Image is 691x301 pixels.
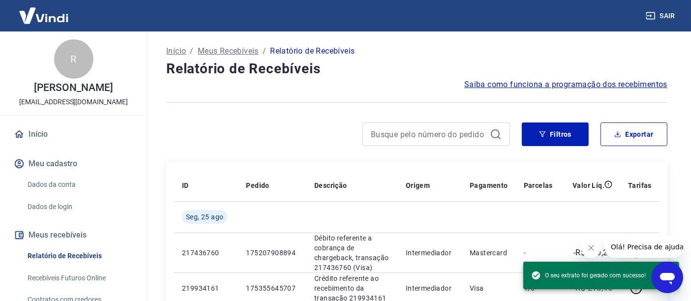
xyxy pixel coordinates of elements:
a: Recebíveis Futuros Online [24,268,135,288]
p: - [524,248,553,258]
p: Relatório de Recebíveis [270,45,355,57]
p: 219934161 [182,283,230,293]
input: Busque pelo número do pedido [371,127,486,142]
button: Meus recebíveis [12,224,135,246]
button: Sair [644,7,679,25]
span: O seu extrato foi gerado com sucesso! [531,271,646,280]
a: Relatório de Recebíveis [24,246,135,266]
p: / [263,45,266,57]
p: Origem [406,181,430,190]
a: Dados de login [24,197,135,217]
p: Mastercard [470,248,508,258]
p: Débito referente a cobrança de chargeback, transação 217436760 (Visa) [314,233,390,272]
button: Meu cadastro [12,153,135,175]
span: Olá! Precisa de ajuda? [6,7,83,15]
p: ID [182,181,189,190]
iframe: Botão para abrir a janela de mensagens [652,262,683,293]
a: Início [12,123,135,145]
p: Pagamento [470,181,508,190]
button: Exportar [601,122,667,146]
p: -R$ 150,22 [573,247,612,259]
a: Meus Recebíveis [198,45,259,57]
p: Tarifas [628,181,652,190]
a: Início [166,45,186,57]
p: / [190,45,193,57]
p: Parcelas [524,181,553,190]
img: Vindi [12,0,76,30]
p: Pedido [246,181,269,190]
iframe: Fechar mensagem [581,238,601,258]
h4: Relatório de Recebíveis [166,59,667,79]
p: [EMAIL_ADDRESS][DOMAIN_NAME] [19,97,128,107]
p: Intermediador [406,248,454,258]
span: Seg, 25 ago [186,212,223,222]
a: Saiba como funciona a programação dos recebimentos [464,79,667,90]
a: Dados da conta [24,175,135,195]
p: [PERSON_NAME] [34,83,113,93]
p: 175355645707 [246,283,299,293]
button: Filtros [522,122,589,146]
p: Intermediador [406,283,454,293]
iframe: Mensagem da empresa [605,236,683,258]
p: Descrição [314,181,347,190]
p: Valor Líq. [572,181,604,190]
div: R [54,39,93,79]
p: Visa [470,283,508,293]
p: 175207908894 [246,248,299,258]
p: 217436760 [182,248,230,258]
